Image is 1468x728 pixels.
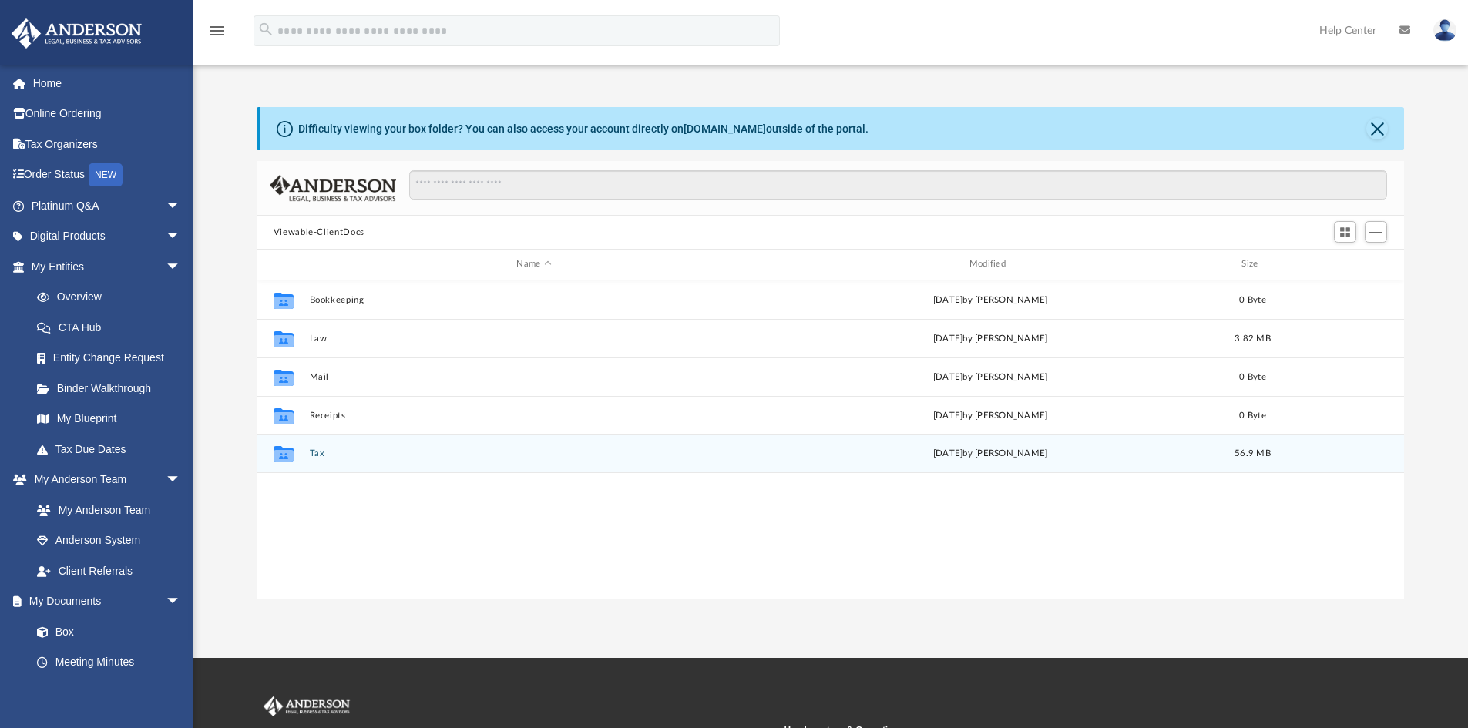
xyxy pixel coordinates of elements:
a: Entity Change Request [22,343,204,374]
a: Anderson System [22,525,197,556]
span: arrow_drop_down [166,251,197,283]
div: [DATE] by [PERSON_NAME] [765,293,1214,307]
div: grid [257,280,1405,599]
a: Box [22,616,189,647]
a: Home [11,68,204,99]
a: My Entitiesarrow_drop_down [11,251,204,282]
a: Order StatusNEW [11,159,204,191]
span: 56.9 MB [1235,449,1271,458]
a: menu [208,29,227,40]
a: Meeting Minutes [22,647,197,678]
a: Binder Walkthrough [22,373,204,404]
div: Difficulty viewing your box folder? You can also access your account directly on outside of the p... [298,121,868,137]
i: menu [208,22,227,40]
button: Viewable-ClientDocs [274,226,364,240]
span: 3.82 MB [1235,334,1271,342]
div: id [1290,257,1398,271]
button: Receipts [309,411,758,421]
div: Modified [765,257,1215,271]
div: NEW [89,163,123,186]
a: My Anderson Teamarrow_drop_down [11,465,197,495]
a: Platinum Q&Aarrow_drop_down [11,190,204,221]
i: search [257,21,274,38]
button: Add [1365,221,1388,243]
a: CTA Hub [22,312,204,343]
a: My Documentsarrow_drop_down [11,586,197,617]
div: Name [308,257,758,271]
button: Close [1366,118,1388,139]
a: Tax Due Dates [22,434,204,465]
span: arrow_drop_down [166,465,197,496]
img: Anderson Advisors Platinum Portal [260,696,353,716]
img: User Pic [1433,19,1456,42]
span: arrow_drop_down [166,221,197,253]
button: Tax [309,448,758,458]
button: Mail [309,372,758,382]
button: Switch to Grid View [1334,221,1357,243]
div: [DATE] by [PERSON_NAME] [765,408,1214,422]
a: [DOMAIN_NAME] [684,122,766,135]
span: 0 Byte [1239,295,1266,304]
a: My Anderson Team [22,495,189,525]
a: Client Referrals [22,555,197,586]
div: id [264,257,302,271]
div: Size [1221,257,1283,271]
a: Online Ordering [11,99,204,129]
a: My Blueprint [22,404,197,434]
a: Tax Organizers [11,129,204,159]
a: Digital Productsarrow_drop_down [11,221,204,252]
span: 0 Byte [1239,372,1266,381]
input: Search files and folders [409,170,1387,200]
span: arrow_drop_down [166,586,197,618]
div: [DATE] by [PERSON_NAME] [765,447,1214,461]
a: Overview [22,282,204,313]
span: 0 Byte [1239,411,1266,419]
img: Anderson Advisors Platinum Portal [7,18,146,49]
div: [DATE] by [PERSON_NAME] [765,370,1214,384]
div: [DATE] by [PERSON_NAME] [765,331,1214,345]
span: arrow_drop_down [166,190,197,222]
button: Bookkeeping [309,295,758,305]
button: Law [309,334,758,344]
